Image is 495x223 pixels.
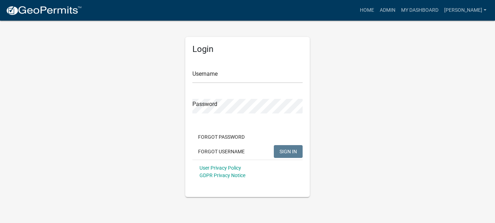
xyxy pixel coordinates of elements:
span: SIGN IN [280,148,297,154]
a: Admin [377,4,398,17]
h5: Login [192,44,303,54]
button: SIGN IN [274,145,303,158]
button: Forgot Password [192,131,250,143]
a: Home [357,4,377,17]
a: GDPR Privacy Notice [199,172,245,178]
button: Forgot Username [192,145,250,158]
a: My Dashboard [398,4,441,17]
a: [PERSON_NAME] [441,4,489,17]
a: User Privacy Policy [199,165,241,171]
